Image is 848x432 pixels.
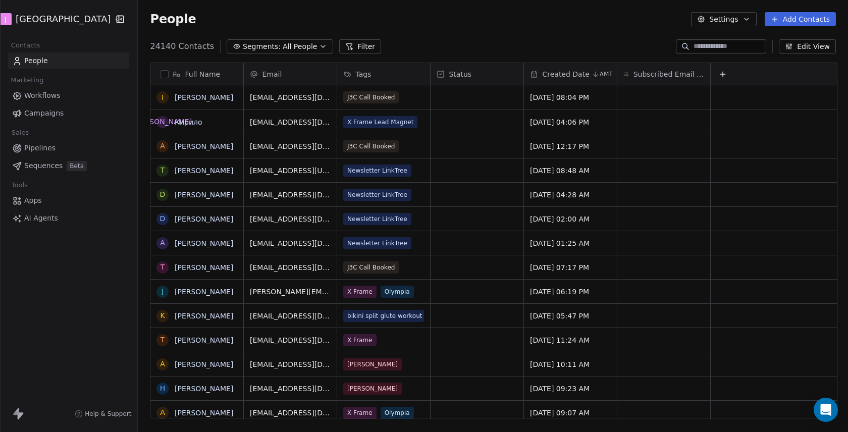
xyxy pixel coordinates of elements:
[162,286,164,297] div: J
[8,140,129,156] a: Pipelines
[355,69,371,79] span: Tags
[175,288,233,296] a: [PERSON_NAME]
[175,360,233,368] a: [PERSON_NAME]
[161,141,166,151] div: A
[250,92,331,102] span: [EMAIL_ADDRESS][DOMAIN_NAME]
[244,85,838,419] div: grid
[250,238,331,248] span: [EMAIL_ADDRESS][DOMAIN_NAME]
[343,310,424,322] span: bikini split glute workout
[150,12,196,27] span: People
[530,287,611,297] span: [DATE] 06:19 PM
[175,191,233,199] a: [PERSON_NAME]
[5,14,7,24] span: J
[530,166,611,176] span: [DATE] 08:48 AM
[250,141,331,151] span: [EMAIL_ADDRESS][DOMAIN_NAME]
[250,335,331,345] span: [EMAIL_ADDRESS][DOMAIN_NAME]
[24,195,42,206] span: Apps
[814,398,838,422] div: Open Intercom Messenger
[175,167,233,175] a: [PERSON_NAME]
[7,73,48,88] span: Marketing
[691,12,756,26] button: Settings
[24,213,58,224] span: AI Agents
[262,69,282,79] span: Email
[343,407,377,419] span: X Frame
[12,11,109,28] button: J[GEOGRAPHIC_DATA]
[8,210,129,227] a: AI Agents
[530,335,611,345] span: [DATE] 11:24 AM
[530,141,611,151] span: [DATE] 12:17 PM
[250,408,331,418] span: [EMAIL_ADDRESS][DOMAIN_NAME]
[175,239,233,247] a: [PERSON_NAME]
[524,63,617,85] div: Created DateAMT
[133,117,192,127] div: [PERSON_NAME]
[161,262,165,273] div: T
[162,92,164,103] div: I
[161,238,166,248] div: A
[161,310,165,321] div: K
[8,192,129,209] a: Apps
[7,178,32,193] span: Tools
[530,92,611,102] span: [DATE] 08:04 PM
[8,157,129,174] a: SequencesBeta
[67,161,87,171] span: Beta
[250,384,331,394] span: [EMAIL_ADDRESS][DOMAIN_NAME]
[600,70,613,78] span: AMT
[250,166,331,176] span: [EMAIL_ADDRESS][US_STATE][DOMAIN_NAME]
[175,263,233,272] a: [PERSON_NAME]
[542,69,589,79] span: Created Date
[160,213,166,224] div: D
[24,90,61,101] span: Workflows
[244,63,337,85] div: Email
[161,359,166,369] div: a
[175,336,233,344] a: [PERSON_NAME]
[75,410,131,418] a: Help & Support
[530,384,611,394] span: [DATE] 09:23 AM
[449,69,471,79] span: Status
[250,214,331,224] span: [EMAIL_ADDRESS][DOMAIN_NAME]
[779,39,836,53] button: Edit View
[160,383,166,394] div: H
[339,39,381,53] button: Filter
[343,189,411,201] span: Newsletter LinkTree
[185,69,220,79] span: Full Name
[343,358,402,370] span: [PERSON_NAME]
[530,311,611,321] span: [DATE] 05:47 PM
[7,125,33,140] span: Sales
[343,334,377,346] span: X Frame
[85,410,131,418] span: Help & Support
[16,13,111,26] span: [GEOGRAPHIC_DATA]
[250,287,331,297] span: [PERSON_NAME][EMAIL_ADDRESS][DOMAIN_NAME]
[343,213,411,225] span: Newsletter LinkTree
[150,63,243,85] div: Full Name
[175,118,202,126] a: Кирило
[250,311,331,321] span: [EMAIL_ADDRESS][DOMAIN_NAME]
[243,41,281,52] span: Segments:
[530,238,611,248] span: [DATE] 01:25 AM
[343,116,417,128] span: X Frame Lead Magnet
[24,56,48,66] span: People
[8,105,129,122] a: Campaigns
[8,52,129,69] a: People
[24,108,64,119] span: Campaigns
[161,165,165,176] div: T
[343,383,402,395] span: [PERSON_NAME]
[343,261,399,274] span: J3C Call Booked
[24,143,56,153] span: Pipelines
[343,140,399,152] span: J3C Call Booked
[24,160,63,171] span: Sequences
[250,262,331,273] span: [EMAIL_ADDRESS][DOMAIN_NAME]
[530,408,611,418] span: [DATE] 09:07 AM
[283,41,317,52] span: All People
[175,312,233,320] a: [PERSON_NAME]
[150,85,244,419] div: grid
[530,214,611,224] span: [DATE] 02:00 AM
[343,237,411,249] span: Newsletter LinkTree
[250,117,331,127] span: [EMAIL_ADDRESS][DOMAIN_NAME]
[343,165,411,177] span: Newsletter LinkTree
[617,63,710,85] div: Subscribed Email Categories
[530,190,611,200] span: [DATE] 04:28 AM
[7,38,44,53] span: Contacts
[381,286,414,298] span: Olympia
[161,335,165,345] div: T
[530,117,611,127] span: [DATE] 04:06 PM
